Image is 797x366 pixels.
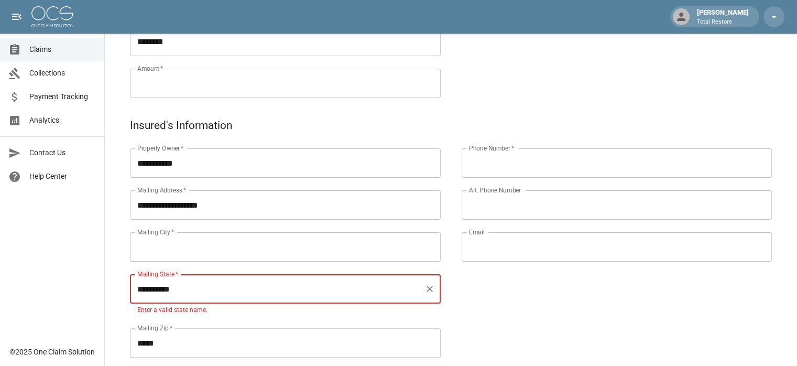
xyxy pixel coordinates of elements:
button: Clear [422,282,437,296]
label: Alt. Phone Number [469,186,521,195]
button: open drawer [6,6,27,27]
span: Help Center [29,171,96,182]
div: © 2025 One Claim Solution [9,347,95,357]
label: Mailing State [137,270,178,278]
label: Amount [137,64,163,73]
img: ocs-logo-white-transparent.png [31,6,73,27]
label: Email [469,228,485,236]
span: Claims [29,44,96,55]
span: Collections [29,68,96,79]
label: Mailing City [137,228,174,236]
p: Enter a valid state name. [137,305,433,316]
label: Property Owner [137,144,184,153]
span: Contact Us [29,147,96,158]
div: [PERSON_NAME] [693,7,753,26]
span: Payment Tracking [29,91,96,102]
label: Mailing Address [137,186,186,195]
label: Mailing Zip [137,324,173,332]
p: Total Restore [697,18,749,27]
label: Phone Number [469,144,514,153]
span: Analytics [29,115,96,126]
